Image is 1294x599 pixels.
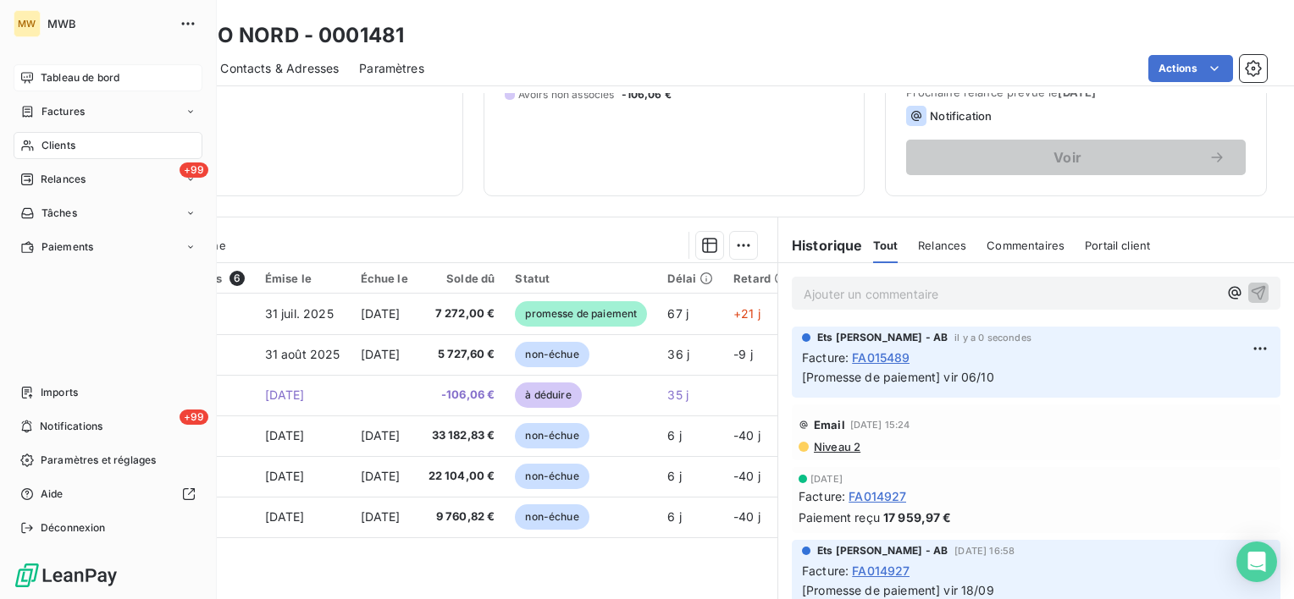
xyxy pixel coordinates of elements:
span: +21 j [733,306,760,321]
span: 6 j [667,428,681,442]
span: à déduire [515,382,581,408]
a: Aide [14,481,202,508]
span: +99 [180,409,208,425]
span: 17 959,97 € [883,508,952,526]
span: Voir [926,151,1208,164]
div: Solde dû [429,272,495,285]
span: Tableau de bord [41,70,119,85]
span: Facture : [802,562,849,580]
div: Statut [515,272,647,285]
span: +99 [180,162,208,178]
div: Émise le [265,272,340,285]
span: 22 104,00 € [429,468,495,485]
span: [DATE] [265,469,305,483]
span: [DATE] [361,347,401,361]
span: [DATE] [265,428,305,442]
span: FA014927 [852,562,910,580]
span: non-échue [515,504,589,530]
span: Contacts & Adresses [220,60,339,77]
span: non-échue [515,342,589,367]
span: 6 j [667,509,681,524]
div: MW [14,10,41,37]
h3: PLACEO NORD - 0001481 [149,20,404,51]
span: Tâches [41,206,77,221]
span: Notification [930,109,992,123]
span: Paiement reçu [799,508,880,526]
span: 9 760,82 € [429,508,495,525]
span: 7 272,00 € [429,305,495,322]
span: [DATE] [361,469,401,483]
span: Email [814,418,845,431]
span: Commentaires [987,239,1065,252]
span: Tout [873,239,899,252]
span: -9 j [733,347,753,361]
span: Déconnexion [41,520,106,536]
span: Notifications [40,419,102,434]
div: Échue le [361,272,408,285]
span: [DATE] [361,428,401,442]
span: -40 j [733,428,760,442]
span: [DATE] [361,306,401,321]
div: Retard [733,272,788,285]
span: il y a 0 secondes [954,332,1031,343]
span: -40 j [733,469,760,483]
span: Paramètres [359,60,424,77]
span: 31 août 2025 [265,347,340,361]
span: Paramètres et réglages [41,453,156,468]
span: Clients [41,138,75,153]
span: non-échue [515,464,589,489]
img: Logo LeanPay [14,562,119,589]
span: FA014927 [849,487,906,505]
span: 6 [229,271,245,286]
div: Open Intercom Messenger [1236,541,1277,582]
span: -40 j [733,509,760,524]
span: 35 j [667,387,688,402]
span: 67 j [667,306,688,321]
span: Ets [PERSON_NAME] - AB [817,330,948,345]
span: Ets [PERSON_NAME] - AB [817,543,948,558]
span: [Promesse de paiement] vir 06/10 [802,370,994,384]
span: Paiements [41,239,93,255]
span: Avoirs non associés [518,87,615,102]
span: [DATE] [265,509,305,524]
span: non-échue [515,423,589,448]
span: FA015489 [852,349,910,366]
span: Facture : [802,349,849,366]
span: -106,06 € [622,87,672,102]
span: Factures [41,104,85,119]
span: [DATE] 15:24 [850,420,910,430]
span: [DATE] [810,474,843,484]
span: [DATE] [361,509,401,524]
button: Actions [1148,55,1233,82]
span: 6 j [667,469,681,483]
div: Délai [667,272,713,285]
h6: Historique [778,235,863,256]
span: [DATE] 16:58 [954,546,1015,556]
span: Niveau 2 [812,440,860,453]
span: promesse de paiement [515,301,647,327]
span: 31 juil. 2025 [265,306,334,321]
span: Relances [41,172,86,187]
span: 5 727,60 € [429,346,495,363]
span: -106,06 € [429,387,495,404]
span: 36 j [667,347,689,361]
span: Facture : [799,487,845,505]
span: Aide [41,486,64,502]
span: [Promesse de paiement] vir 18/09 [802,583,994,597]
button: Voir [906,140,1246,175]
span: MWB [47,17,169,30]
span: 33 182,83 € [429,427,495,444]
span: Imports [41,385,78,400]
span: [DATE] [265,387,305,402]
span: Portail client [1085,239,1150,252]
span: Relances [918,239,966,252]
